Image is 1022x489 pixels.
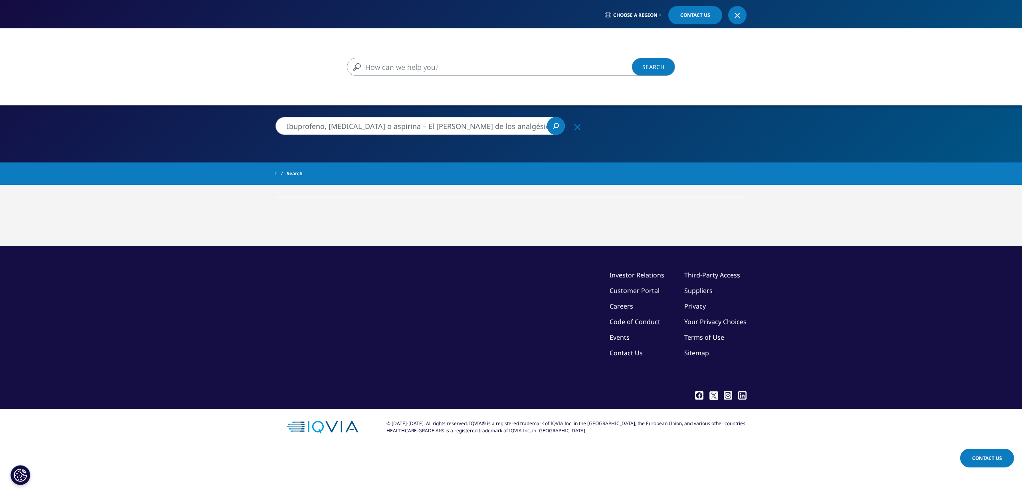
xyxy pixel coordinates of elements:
span: Choose a Region [613,12,658,18]
input: Buscar [347,58,652,76]
a: Contact Us [668,6,722,24]
a: Buscar [632,58,675,76]
button: Configuració de les galetes [10,465,30,485]
span: Contact Us [680,13,710,18]
nav: Primary [343,28,747,65]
